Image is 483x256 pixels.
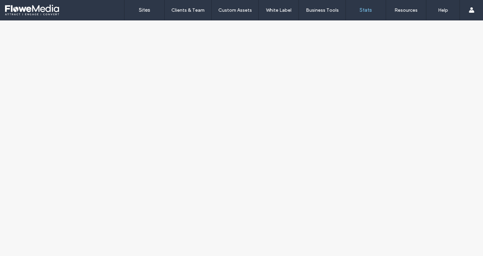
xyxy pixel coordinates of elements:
[306,7,339,13] label: Business Tools
[139,7,150,13] label: Sites
[360,7,372,13] label: Stats
[394,7,418,13] label: Resources
[438,7,448,13] label: Help
[266,7,291,13] label: White Label
[171,7,205,13] label: Clients & Team
[218,7,252,13] label: Custom Assets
